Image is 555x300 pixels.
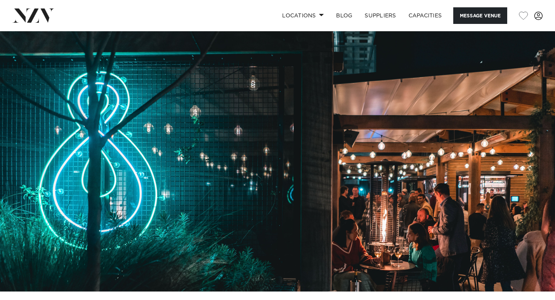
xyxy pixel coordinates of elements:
a: Capacities [402,7,448,24]
img: nzv-logo.png [12,8,54,22]
a: BLOG [330,7,358,24]
a: SUPPLIERS [358,7,402,24]
a: Locations [276,7,330,24]
button: Message Venue [453,7,507,24]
